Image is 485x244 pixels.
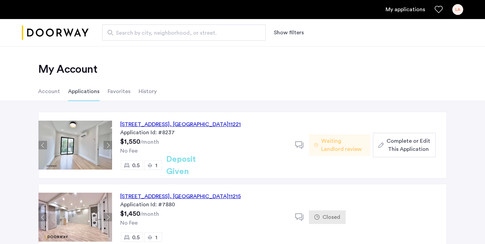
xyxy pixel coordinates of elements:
[120,148,138,154] span: No Fee
[38,213,47,222] button: Previous apartment
[140,139,159,145] sub: /month
[452,4,463,15] div: LA
[38,121,112,170] img: Apartment photo
[274,29,304,37] button: Show or hide filters
[108,82,130,101] li: Favorites
[166,153,220,178] h2: Deposit Given
[139,82,157,101] li: History
[373,133,436,157] button: button
[22,20,89,46] a: Cazamio logo
[120,138,140,145] span: $1,550
[104,141,112,150] button: Next apartment
[386,5,425,14] a: My application
[435,5,443,14] a: Favorites
[38,193,112,242] img: Apartment photo
[120,128,287,137] div: Application Id: #8237
[116,29,247,37] span: Search by city, neighborhood, or street.
[456,217,478,237] iframe: chat widget
[140,211,159,217] sub: /month
[132,163,140,168] span: 0.5
[22,20,89,46] img: logo
[170,122,229,127] span: , [GEOGRAPHIC_DATA]
[120,201,287,209] div: Application Id: #7880
[387,137,430,153] span: Complete or Edit This Application
[38,82,60,101] li: Account
[120,120,241,128] div: [STREET_ADDRESS] 11221
[104,213,112,222] button: Next apartment
[132,235,140,240] span: 0.5
[120,192,241,201] div: [STREET_ADDRESS] 11215
[170,194,229,199] span: , [GEOGRAPHIC_DATA]
[120,220,138,226] span: No Fee
[155,235,157,240] span: 1
[68,82,99,101] li: Applications
[38,141,47,150] button: Previous apartment
[155,163,157,168] span: 1
[102,24,266,41] input: Apartment Search
[323,213,340,221] span: Closed
[38,63,447,76] h2: My Account
[321,137,365,153] span: Waiting Landlord review
[120,210,140,217] span: $1,450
